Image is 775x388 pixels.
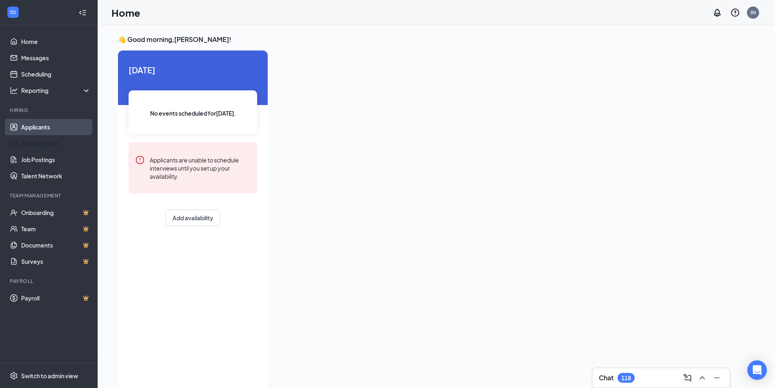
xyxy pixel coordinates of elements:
[599,373,613,382] h3: Chat
[9,8,17,16] svg: WorkstreamLogo
[10,86,18,94] svg: Analysis
[697,373,707,383] svg: ChevronUp
[21,253,91,270] a: SurveysCrown
[150,155,251,180] div: Applicants are unable to schedule interviews until you set up your availability.
[10,192,89,199] div: Team Management
[166,210,220,226] button: Add availability
[21,372,78,380] div: Switch to admin view
[750,9,756,16] div: JH
[712,8,722,18] svg: Notifications
[111,6,140,20] h1: Home
[21,204,91,221] a: OnboardingCrown
[681,371,694,384] button: ComposeMessage
[712,373,722,383] svg: Minimize
[683,373,692,383] svg: ComposeMessage
[129,64,257,76] span: [DATE]
[79,9,87,17] svg: Collapse
[21,86,91,94] div: Reporting
[21,135,91,151] a: Sourcing Tools
[21,221,91,237] a: TeamCrown
[621,375,631,381] div: 118
[21,151,91,168] a: Job Postings
[747,360,767,380] div: Open Intercom Messenger
[21,237,91,253] a: DocumentsCrown
[10,107,89,114] div: Hiring
[21,50,91,66] a: Messages
[21,66,91,82] a: Scheduling
[21,168,91,184] a: Talent Network
[730,8,740,18] svg: QuestionInfo
[10,372,18,380] svg: Settings
[21,119,91,135] a: Applicants
[10,278,89,285] div: Payroll
[21,290,91,306] a: PayrollCrown
[710,371,723,384] button: Minimize
[21,33,91,50] a: Home
[135,155,145,165] svg: Error
[696,371,709,384] button: ChevronUp
[118,35,730,44] h3: 👋 Good morning, [PERSON_NAME] !
[150,109,236,118] span: No events scheduled for [DATE] .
